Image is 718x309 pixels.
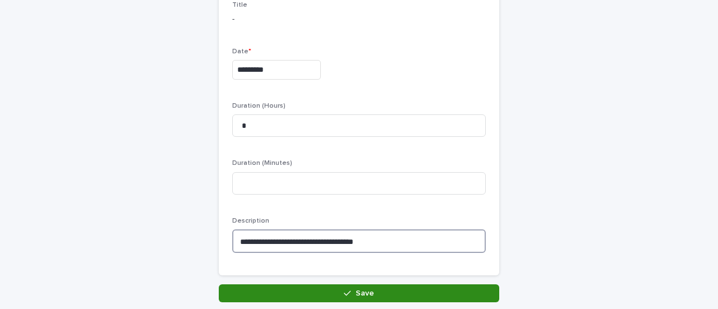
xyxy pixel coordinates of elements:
span: Save [356,289,374,297]
p: - [232,13,486,25]
span: Title [232,2,247,8]
span: Description [232,218,269,224]
span: Date [232,48,251,55]
span: Duration (Minutes) [232,160,292,167]
button: Save [219,284,499,302]
span: Duration (Hours) [232,103,286,109]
